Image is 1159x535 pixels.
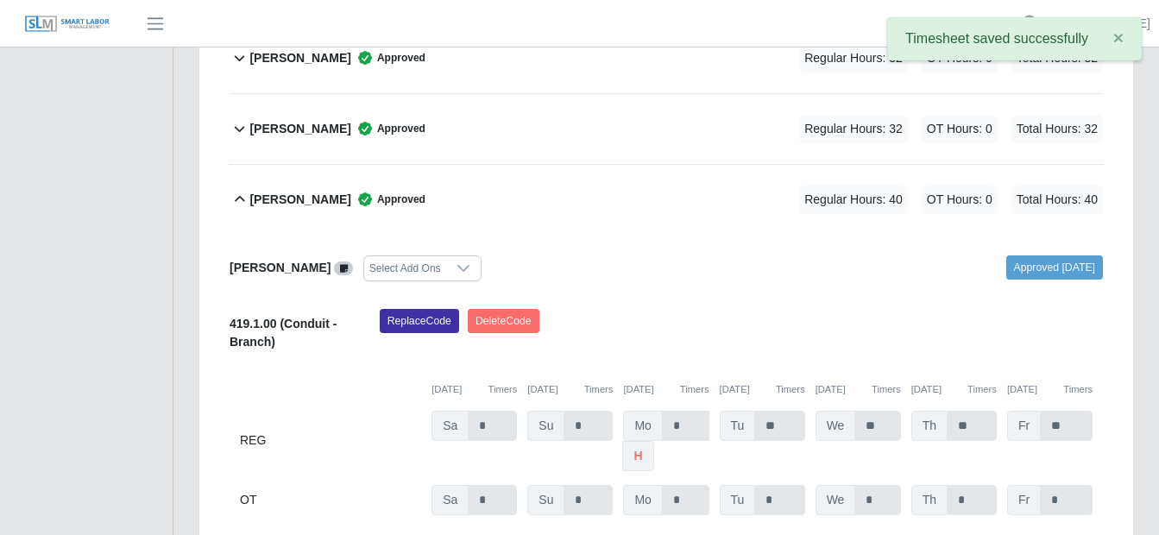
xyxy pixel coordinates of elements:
b: [PERSON_NAME] [230,261,331,274]
a: View/Edit Notes [334,261,353,274]
span: OT Hours: 0 [922,186,998,214]
div: REG [240,411,421,471]
a: Approved [DATE] [1006,255,1103,280]
button: Timers [680,382,709,397]
div: OT [240,485,421,515]
div: [DATE] [431,382,517,397]
span: We [816,485,856,515]
button: [PERSON_NAME] Approved Regular Hours: 32 OT Hours: 0 Total Hours: 32 [230,23,1103,93]
b: [PERSON_NAME] [249,191,350,209]
span: Sa [431,485,469,515]
span: We [816,411,856,441]
div: [DATE] [816,382,901,397]
span: Su [527,411,564,441]
span: Approved [351,120,425,137]
span: OT Hours: 0 [922,115,998,143]
span: Tu [720,411,756,441]
span: Fr [1007,485,1041,515]
div: [DATE] [527,382,613,397]
button: Timers [488,382,518,397]
b: [PERSON_NAME] [249,49,350,67]
span: Tu [720,485,756,515]
div: [DATE] [623,382,709,397]
button: Timers [1063,382,1093,397]
button: Timers [872,382,901,397]
b: 419.1.00 (Conduit - Branch) [230,317,337,349]
button: Timers [776,382,805,397]
span: Total Hours: 32 [1011,115,1103,143]
button: [PERSON_NAME] Approved Regular Hours: 32 OT Hours: 0 Total Hours: 32 [230,94,1103,164]
span: Su [527,485,564,515]
div: Timesheet saved successfully [887,17,1142,60]
b: [PERSON_NAME] [249,120,350,138]
span: Mo [623,485,662,515]
div: [DATE] [911,382,997,397]
div: [DATE] [1007,382,1093,397]
button: Timers [967,382,997,397]
button: DeleteCode [468,309,539,333]
span: Approved [351,191,425,208]
span: Th [911,411,948,441]
a: [PERSON_NAME] [1051,15,1150,33]
span: Mo [623,411,662,441]
span: Regular Hours: 32 [799,115,908,143]
span: × [1113,28,1124,47]
button: [PERSON_NAME] Approved Regular Hours: 40 OT Hours: 0 Total Hours: 40 [230,165,1103,235]
span: Total Hours: 40 [1011,186,1103,214]
img: SLM Logo [24,15,110,34]
span: Regular Hours: 40 [799,186,908,214]
button: Timers [584,382,614,397]
button: ReplaceCode [380,309,459,333]
span: Fr [1007,411,1041,441]
div: [DATE] [720,382,805,397]
span: Approved [351,49,425,66]
span: Sa [431,411,469,441]
b: h [633,447,642,465]
div: Select Add Ons [364,256,446,280]
span: Regular Hours: 32 [799,44,908,72]
span: Th [911,485,948,515]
